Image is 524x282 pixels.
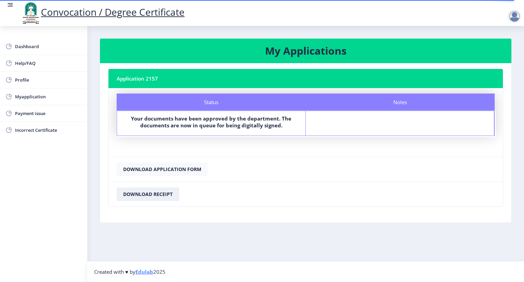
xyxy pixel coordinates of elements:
[15,76,82,84] span: Profile
[117,163,208,176] button: Download Application Form
[15,109,82,117] span: Payment issue
[20,5,185,18] a: Convocation / Degree Certificate
[108,44,503,58] h3: My Applications
[15,126,82,134] span: Incorrect Certificate
[15,42,82,51] span: Dashboard
[117,187,179,201] button: Download Receipt
[15,93,82,101] span: Myapplication
[94,268,165,275] span: Created with ♥ by 2025
[20,1,41,25] img: logo
[131,115,291,129] b: Your documents have been approved by the department. The documents are now in queue for being dig...
[117,94,306,111] div: Status
[15,59,82,67] span: Help/FAQ
[306,94,495,111] div: Notes
[135,268,153,275] a: Edulab
[108,69,503,88] nb-card-header: Application 2157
